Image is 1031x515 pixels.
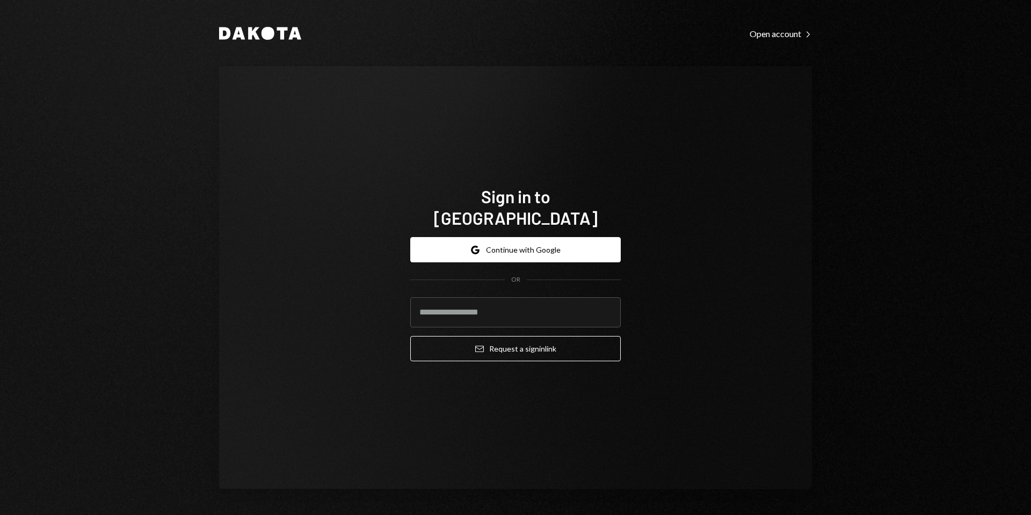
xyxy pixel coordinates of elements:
[410,237,621,262] button: Continue with Google
[410,185,621,228] h1: Sign in to [GEOGRAPHIC_DATA]
[750,28,812,39] div: Open account
[511,275,520,284] div: OR
[410,336,621,361] button: Request a signinlink
[750,27,812,39] a: Open account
